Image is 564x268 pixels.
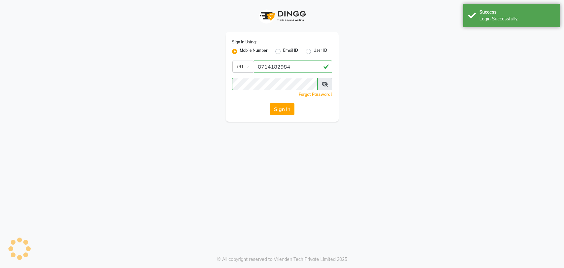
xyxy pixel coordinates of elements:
label: User ID [314,48,327,55]
label: Email ID [283,48,298,55]
div: Success [479,9,555,16]
input: Username [232,78,318,90]
img: logo1.svg [256,6,308,26]
input: Username [254,61,332,73]
button: Sign In [270,103,294,115]
label: Mobile Number [240,48,268,55]
a: Forgot Password? [299,92,332,97]
label: Sign In Using: [232,39,257,45]
div: Login Successfully. [479,16,555,22]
